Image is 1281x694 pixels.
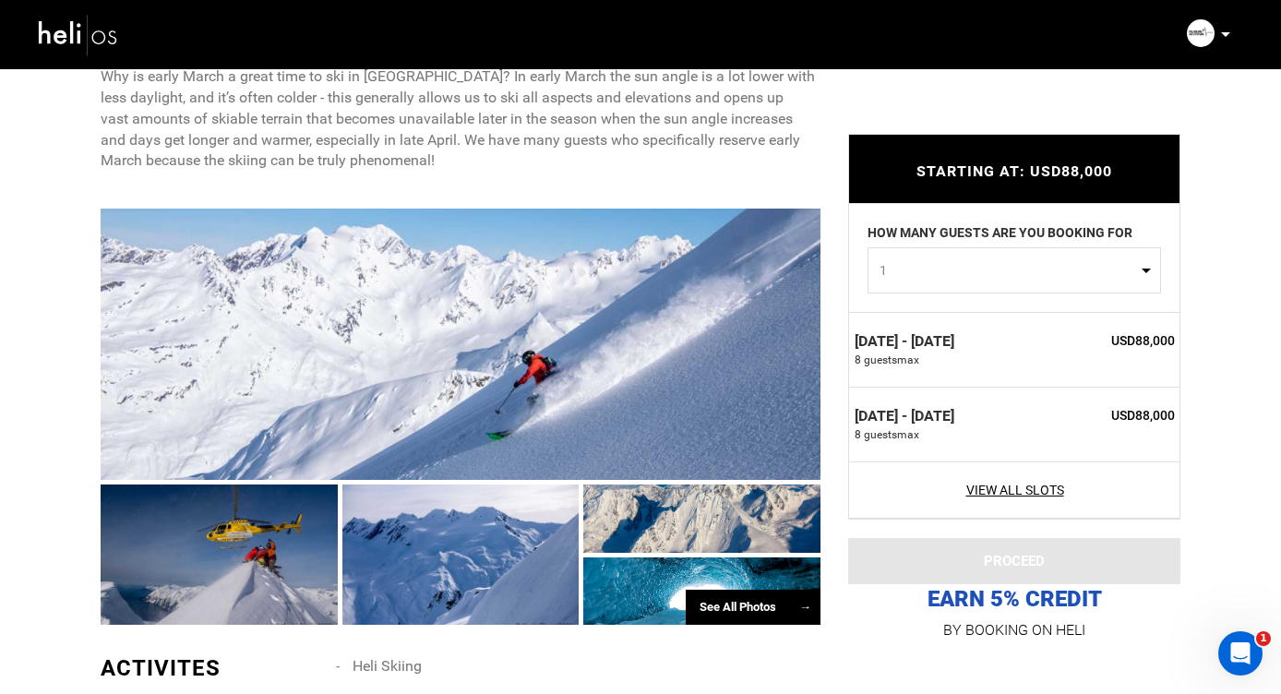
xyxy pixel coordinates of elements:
div: See All Photos [686,590,820,626]
span: USD88,000 [1041,331,1175,350]
span: 1 [1256,631,1271,646]
span: 8 [855,353,861,368]
span: 1 [880,261,1137,280]
img: heli-logo [37,10,120,59]
button: PROCEED [848,538,1180,584]
label: [DATE] - [DATE] [855,331,954,353]
span: → [799,600,811,614]
span: USD88,000 [1041,406,1175,425]
p: BY BOOKING ON HELI [848,617,1180,643]
span: guest max [864,353,919,368]
p: Why is early March a great time to ski in [GEOGRAPHIC_DATA]? In early March the sun angle is a lo... [101,66,820,172]
span: STARTING AT: USD88,000 [916,162,1112,180]
span: Heli Skiing [353,657,422,675]
a: View All Slots [855,481,1175,499]
span: s [892,427,897,443]
label: [DATE] - [DATE] [855,406,954,427]
div: ACTIVITES [101,652,322,684]
img: 2fc09df56263535bfffc428f72fcd4c8.png [1187,19,1215,47]
label: HOW MANY GUESTS ARE YOU BOOKING FOR [868,223,1132,247]
iframe: Intercom live chat [1218,631,1263,676]
span: guest max [864,427,919,443]
span: 8 [855,427,861,443]
span: s [892,353,897,368]
button: 1 [868,247,1161,293]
